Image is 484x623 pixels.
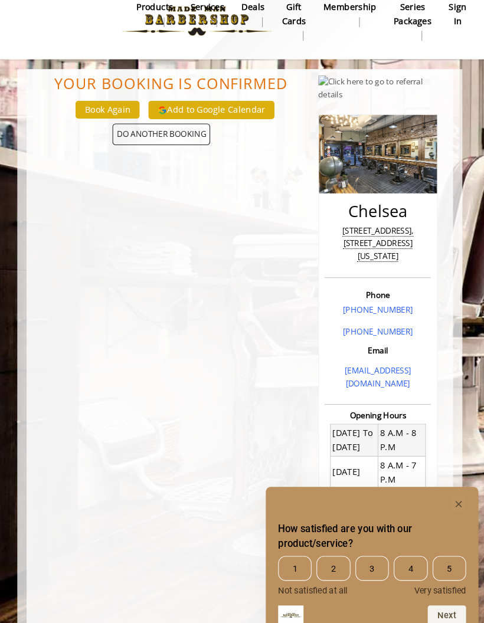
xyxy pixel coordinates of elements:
a: Series packagesSeries packages [381,15,433,58]
a: [PHONE_NUMBER] [341,307,407,317]
b: Series packages [389,17,425,43]
a: [EMAIL_ADDRESS][DOMAIN_NAME] [342,365,405,388]
div: How satisfied are you with our product/service? Select an option from 1 to 5, with 1 being Not sa... [279,547,458,585]
span: 5 [426,547,458,571]
b: sign in [442,17,459,43]
td: 8 A.M - 8 P.M [374,422,419,453]
button: Book Again [85,113,146,130]
h3: Opening Hours [323,409,424,417]
a: [PHONE_NUMBER] [341,327,407,338]
a: sign insign in [433,15,467,45]
img: Click here to go to referral details [317,88,431,113]
b: Deals [244,17,266,29]
img: Made Man Barbershop logo [120,4,282,69]
a: MembershipMembership [313,15,381,45]
span: 1 [279,547,310,571]
span: DO ANOTHER BOOKING [120,135,214,155]
center: Your Booking is confirmed [53,88,299,104]
span: 2 [315,547,347,571]
button: Add to Google Calendar [155,113,275,130]
b: Services [195,17,227,29]
b: Membership [322,17,372,29]
a: DealsDeals [236,15,274,45]
td: [DATE] To [DATE] [328,422,374,453]
span: Not satisfied at all [279,576,345,585]
a: Productsproducts [135,15,187,45]
td: 8 A.M - 7 P.M [374,453,419,483]
button: Hide survey [444,491,458,505]
span: 3 [352,547,384,571]
span: 4 [389,547,421,571]
div: How satisfied are you with our product/service? Select an option from 1 to 5, with 1 being Not sa... [279,491,458,614]
td: [DATE] [328,453,374,483]
button: Next question [421,595,458,614]
b: products [143,17,178,29]
h3: Phone [326,294,421,302]
a: Gift cardsgift cards [274,15,313,58]
a: ServicesServices [187,15,236,45]
h2: Chelsea [326,209,421,227]
h3: Email [326,347,421,355]
b: gift cards [282,17,305,43]
h2: How satisfied are you with our product/service? Select an option from 1 to 5, with 1 being Not sa... [279,514,458,543]
span: Very satisfied [408,576,458,585]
